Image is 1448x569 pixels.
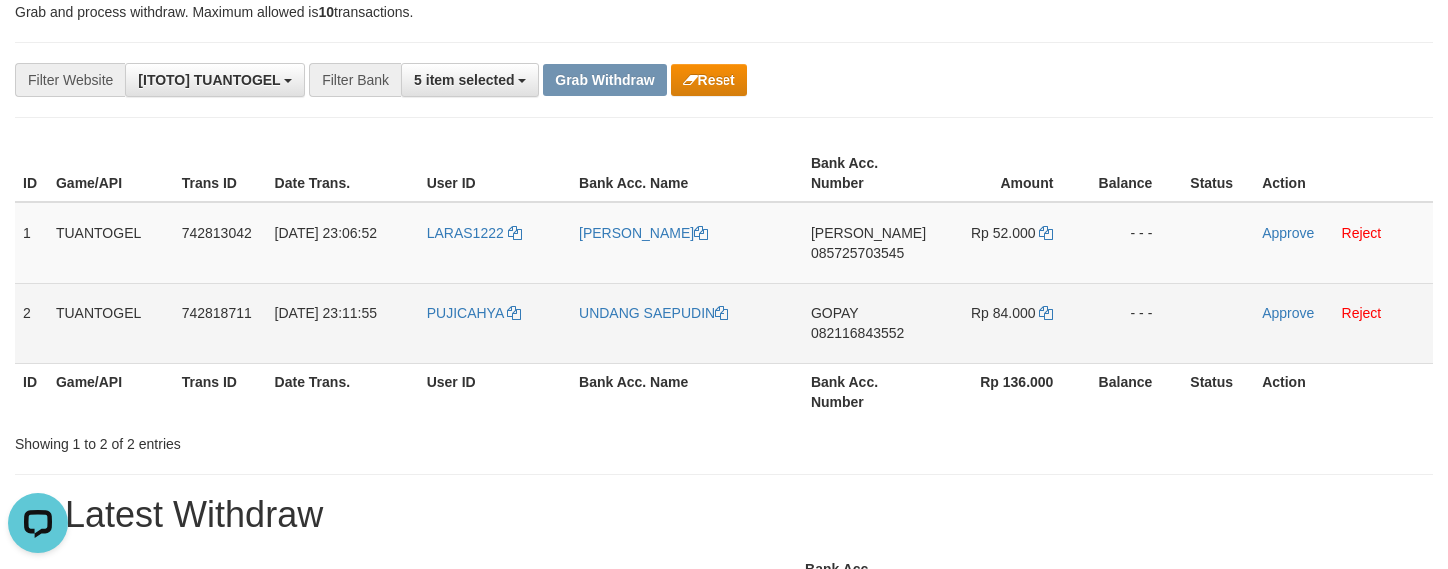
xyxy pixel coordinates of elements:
[309,63,401,97] div: Filter Bank
[48,145,174,202] th: Game/API
[48,283,174,363] td: TUANTOGEL
[174,145,267,202] th: Trans ID
[48,202,174,284] td: TUANTOGEL
[1083,145,1182,202] th: Balance
[1182,363,1254,420] th: Status
[267,363,419,420] th: Date Trans.
[934,363,1083,420] th: Rp 136.000
[138,72,280,88] span: [ITOTO] TUANTOGEL
[427,225,504,241] span: LARAS1222
[803,363,934,420] th: Bank Acc. Number
[571,363,803,420] th: Bank Acc. Name
[971,225,1036,241] span: Rp 52.000
[1083,283,1182,363] td: - - -
[1039,225,1053,241] a: Copy 52000 to clipboard
[414,72,514,88] span: 5 item selected
[1342,305,1382,321] a: Reject
[15,426,589,454] div: Showing 1 to 2 of 2 entries
[803,145,934,202] th: Bank Acc. Number
[811,305,858,321] span: GOPAY
[318,4,334,20] strong: 10
[427,305,504,321] span: PUJICAHYA
[1182,145,1254,202] th: Status
[1262,225,1314,241] a: Approve
[1254,145,1433,202] th: Action
[427,225,522,241] a: LARAS1222
[971,305,1036,321] span: Rp 84.000
[427,305,522,321] a: PUJICAHYA
[419,145,571,202] th: User ID
[267,145,419,202] th: Date Trans.
[579,305,728,321] a: UNDANG SAEPUDIN
[275,225,377,241] span: [DATE] 23:06:52
[15,283,48,363] td: 2
[15,363,48,420] th: ID
[543,64,666,96] button: Grab Withdraw
[48,363,174,420] th: Game/API
[15,2,1433,22] p: Grab and process withdraw. Maximum allowed is transactions.
[1083,363,1182,420] th: Balance
[275,305,377,321] span: [DATE] 23:11:55
[174,363,267,420] th: Trans ID
[1342,225,1382,241] a: Reject
[419,363,571,420] th: User ID
[671,64,747,96] button: Reset
[1262,305,1314,321] a: Approve
[1083,202,1182,284] td: - - -
[182,225,252,241] span: 742813042
[401,63,539,97] button: 5 item selected
[15,145,48,202] th: ID
[811,325,904,341] span: Copy 082116843552 to clipboard
[934,145,1083,202] th: Amount
[811,245,904,261] span: Copy 085725703545 to clipboard
[182,305,252,321] span: 742818711
[15,202,48,284] td: 1
[1254,363,1433,420] th: Action
[15,495,1433,535] h1: 15 Latest Withdraw
[15,63,125,97] div: Filter Website
[571,145,803,202] th: Bank Acc. Name
[125,63,305,97] button: [ITOTO] TUANTOGEL
[579,225,708,241] a: [PERSON_NAME]
[1039,305,1053,321] a: Copy 84000 to clipboard
[8,8,68,68] button: Open LiveChat chat widget
[811,225,926,241] span: [PERSON_NAME]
